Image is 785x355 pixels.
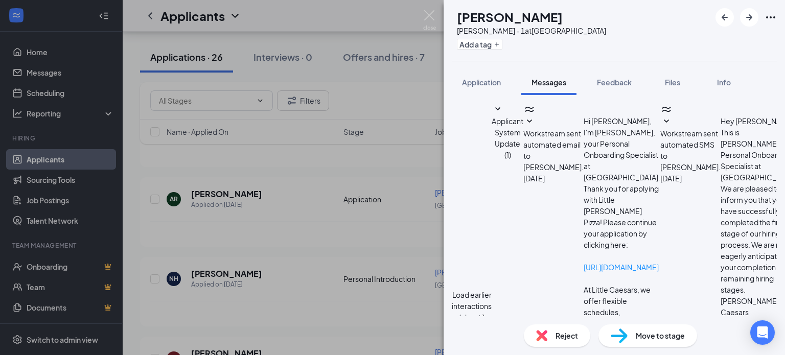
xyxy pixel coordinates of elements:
[743,11,755,23] svg: ArrowRight
[462,78,501,87] span: Application
[492,116,523,159] span: Applicant System Update (1)
[492,103,504,115] svg: SmallChevronDown
[717,78,731,87] span: Info
[523,115,536,128] svg: SmallChevronDown
[584,127,660,250] p: I'm [PERSON_NAME], your Personal Onboarding Specialist at [GEOGRAPHIC_DATA]. Thank you for applyi...
[660,129,721,172] span: Workstream sent automated SMS to [PERSON_NAME].
[660,115,673,128] svg: SmallChevronDown
[457,26,606,36] div: [PERSON_NAME] - 1 at [GEOGRAPHIC_DATA]
[740,8,758,27] button: ArrowRight
[636,330,685,341] span: Move to stage
[750,320,775,345] div: Open Intercom Messenger
[492,103,523,160] button: SmallChevronDownApplicant System Update (1)
[457,8,563,26] h1: [PERSON_NAME]
[765,11,777,23] svg: Ellipses
[660,173,682,184] span: [DATE]
[457,39,502,50] button: PlusAdd a tag
[494,41,500,48] svg: Plus
[532,78,566,87] span: Messages
[584,115,660,127] p: Hi [PERSON_NAME],
[597,78,632,87] span: Feedback
[715,8,734,27] button: ArrowLeftNew
[523,173,545,184] span: [DATE]
[523,129,584,172] span: Workstream sent automated email to [PERSON_NAME].
[719,11,731,23] svg: ArrowLeftNew
[584,263,659,272] a: [URL][DOMAIN_NAME]
[660,103,673,115] svg: WorkstreamLogo
[452,289,492,334] button: Load earlier interactions (about 1 more)
[665,78,680,87] span: Files
[556,330,578,341] span: Reject
[523,103,536,115] svg: WorkstreamLogo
